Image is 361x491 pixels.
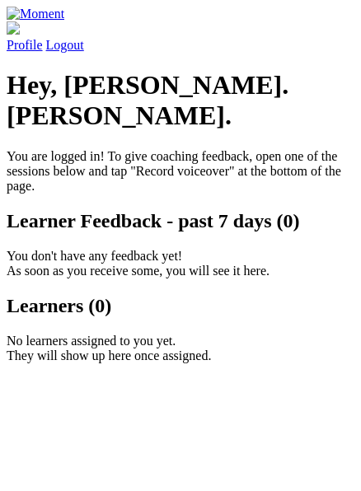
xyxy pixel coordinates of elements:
[7,70,354,131] h1: Hey, [PERSON_NAME].[PERSON_NAME].
[7,334,354,363] p: No learners assigned to you yet. They will show up here once assigned.
[46,38,84,52] a: Logout
[7,295,354,317] h2: Learners (0)
[7,7,64,21] img: Moment
[7,210,354,232] h2: Learner Feedback - past 7 days (0)
[7,149,354,194] p: You are logged in! To give coaching feedback, open one of the sessions below and tap "Record voic...
[7,249,354,278] p: You don't have any feedback yet! As soon as you receive some, you will see it here.
[7,21,354,52] a: Profile
[7,21,20,35] img: default_avatar-b4e2223d03051bc43aaaccfb402a43260a3f17acc7fafc1603fdf008d6cba3c9.png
